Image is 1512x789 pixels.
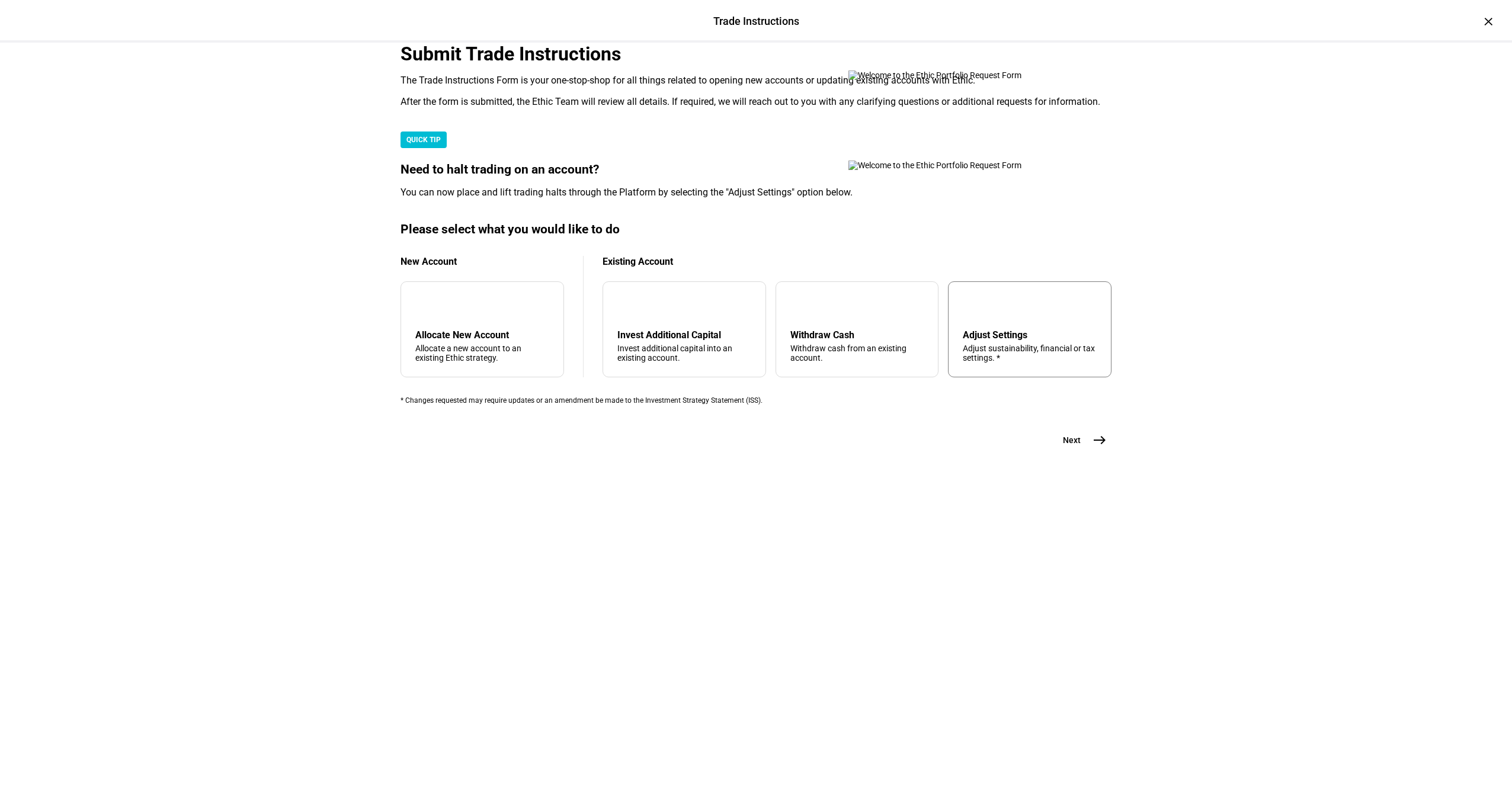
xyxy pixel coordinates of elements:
[401,256,564,267] div: New Account
[401,96,1111,108] div: After the form is submitted, the Ethic Team will review all details. If required, we will reach o...
[1479,12,1498,31] div: ×
[617,344,751,363] div: Invest additional capital into an existing account.
[418,299,432,313] mat-icon: add
[415,329,549,341] div: Allocate New Account
[620,299,634,313] mat-icon: arrow_downward
[963,296,982,315] mat-icon: tune
[1093,433,1107,447] mat-icon: east
[401,43,1111,65] div: Submit Trade Instructions
[415,344,549,363] div: Allocate a new account to an existing Ethic strategy.
[401,396,1111,405] div: * Changes requested may require updates or an amendment be made to the Investment Strategy Statem...
[963,344,1097,363] div: Adjust sustainability, financial or tax settings. *
[401,162,1111,177] div: Need to halt trading on an account?
[1063,434,1081,446] span: Next
[848,161,1062,170] img: Welcome to the Ethic Portfolio Request Form
[848,70,1062,80] img: Welcome to the Ethic Portfolio Request Form
[401,131,447,148] div: QUICK TIP
[1049,428,1111,452] button: Next
[790,344,924,363] div: Withdraw cash from an existing account.
[603,256,1111,267] div: Existing Account
[401,187,1111,198] div: You can now place and lift trading halts through the Platform by selecting the "Adjust Settings" ...
[963,329,1097,341] div: Adjust Settings
[401,75,1111,86] div: The Trade Instructions Form is your one-stop-shop for all things related to opening new accounts ...
[401,222,1111,237] div: Please select what you would like to do
[790,329,924,341] div: Withdraw Cash
[793,299,807,313] mat-icon: arrow_upward
[617,329,751,341] div: Invest Additional Capital
[713,14,799,29] div: Trade Instructions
